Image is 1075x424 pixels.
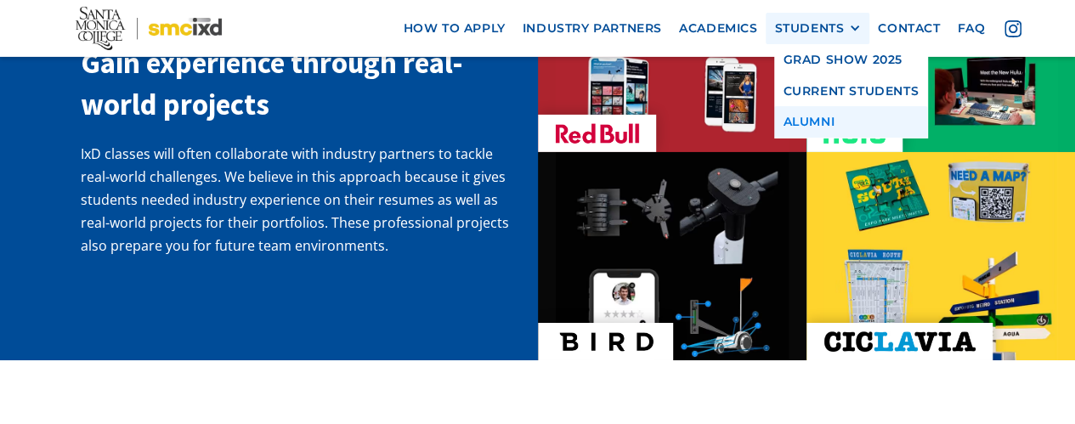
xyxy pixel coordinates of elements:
[774,21,844,36] div: STUDENTS
[774,106,927,138] a: Alumni
[948,13,993,44] a: faq
[514,13,670,44] a: industry partners
[774,44,927,138] nav: STUDENTS
[774,75,927,106] a: Current Students
[1004,20,1021,37] img: icon - instagram
[774,21,861,36] div: STUDENTS
[774,44,927,76] a: GRAD SHOW 2025
[670,13,766,44] a: Academics
[81,143,512,258] p: IxD classes will often collaborate with industry partners to tackle real-world challenges. We bel...
[869,13,948,44] a: contact
[81,42,512,126] h3: Gain experience through real-world projects
[394,13,513,44] a: how to apply
[76,7,223,50] img: Santa Monica College - SMC IxD logo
